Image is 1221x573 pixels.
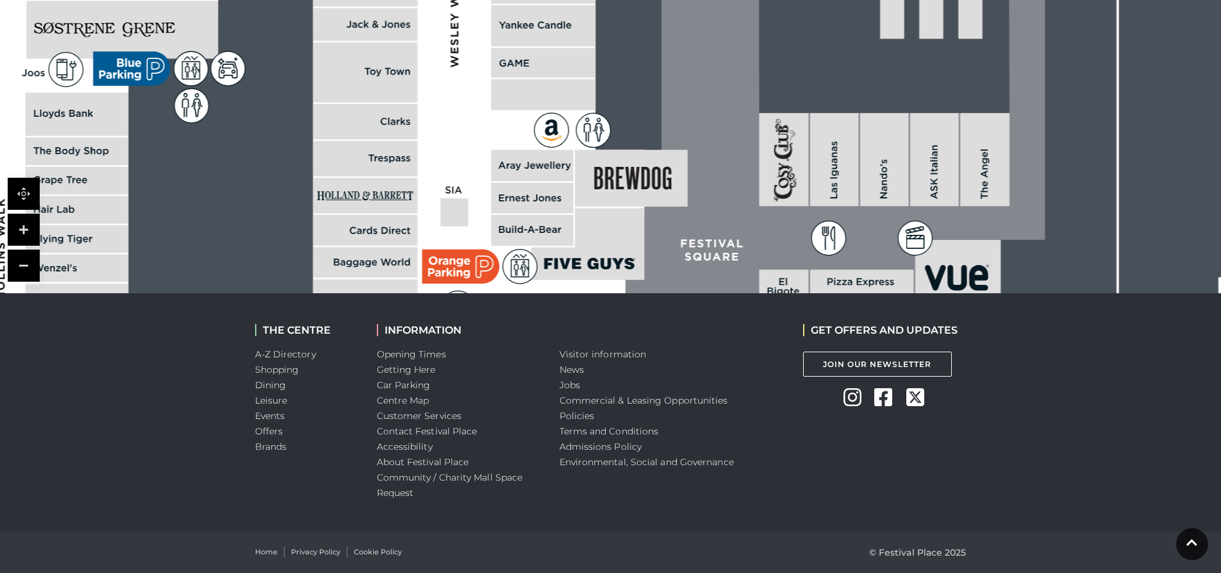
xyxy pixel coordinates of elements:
[255,348,316,360] a: A-Z Directory
[255,410,285,422] a: Events
[354,547,402,558] a: Cookie Policy
[377,472,523,499] a: Community / Charity Mall Space Request
[377,441,433,452] a: Accessibility
[560,348,647,360] a: Visitor information
[560,364,584,375] a: News
[255,364,299,375] a: Shopping
[803,352,952,377] a: Join Our Newsletter
[560,456,734,468] a: Environmental, Social and Governance
[255,379,287,391] a: Dining
[560,379,580,391] a: Jobs
[377,348,446,360] a: Opening Times
[560,395,728,406] a: Commercial & Leasing Opportunities
[377,379,431,391] a: Car Parking
[255,395,288,406] a: Leisure
[560,441,642,452] a: Admissions Policy
[255,324,358,336] h2: THE CENTRE
[255,441,287,452] a: Brands
[255,547,278,558] a: Home
[377,395,429,406] a: Centre Map
[377,324,540,336] h2: INFORMATION
[377,425,478,437] a: Contact Festival Place
[291,547,340,558] a: Privacy Policy
[560,425,659,437] a: Terms and Conditions
[377,410,462,422] a: Customer Services
[255,425,283,437] a: Offers
[560,410,595,422] a: Policies
[803,324,958,336] h2: GET OFFERS AND UPDATES
[377,456,469,468] a: About Festival Place
[869,545,967,560] p: © Festival Place 2025
[377,364,436,375] a: Getting Here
